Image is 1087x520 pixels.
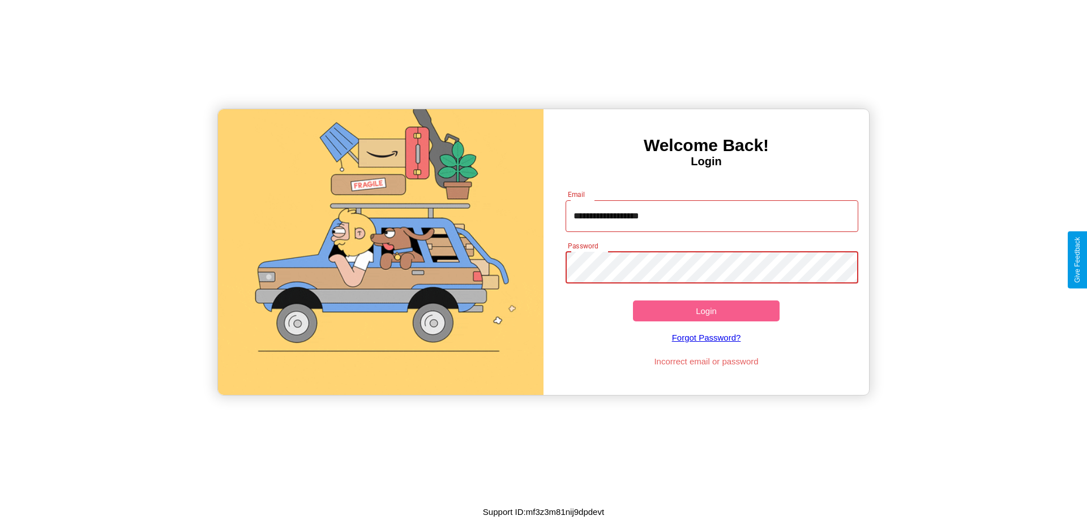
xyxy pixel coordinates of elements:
h4: Login [543,155,869,168]
img: gif [218,109,543,395]
h3: Welcome Back! [543,136,869,155]
label: Email [568,190,585,199]
p: Support ID: mf3z3m81nij9dpdevt [483,504,604,519]
button: Login [633,300,780,321]
p: Incorrect email or password [560,354,853,369]
a: Forgot Password? [560,321,853,354]
div: Give Feedback [1073,237,1081,283]
label: Password [568,241,598,251]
